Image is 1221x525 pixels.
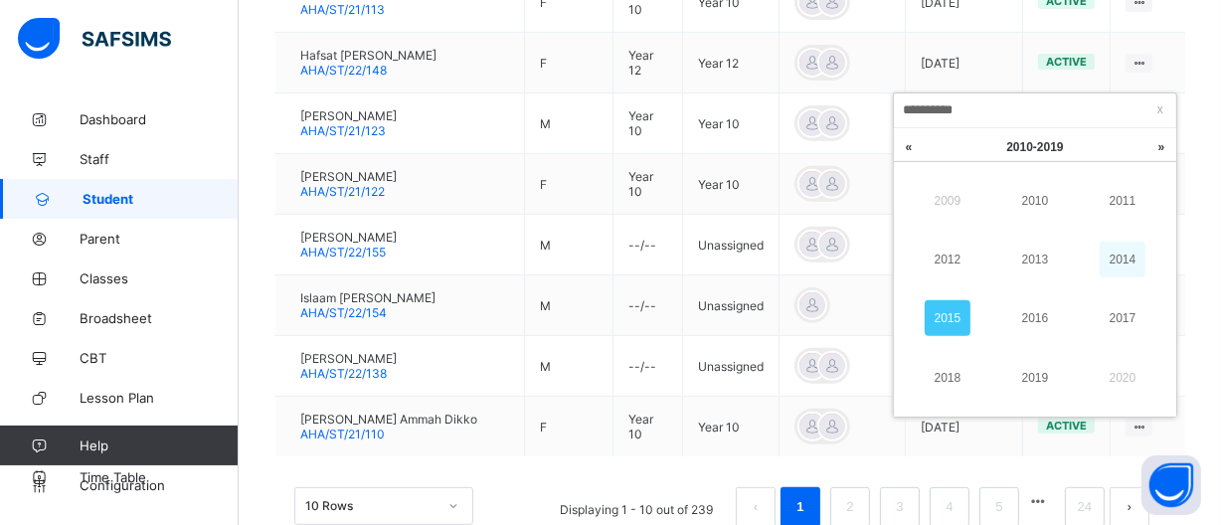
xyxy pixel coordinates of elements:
[612,33,682,93] td: Year 12
[1079,348,1166,407] td: 2020
[612,397,682,457] td: Year 10
[1046,55,1087,69] span: active
[840,494,859,520] a: 2
[1006,140,1063,154] span: 2010 - 2019
[300,108,397,123] span: [PERSON_NAME]
[991,289,1079,348] td: 2016
[683,33,780,93] td: Year 12
[683,154,780,215] td: Year 10
[525,33,613,93] td: F
[80,270,239,286] span: Classes
[894,128,924,166] a: Last decade
[525,93,613,154] td: M
[300,290,436,305] span: Islaam [PERSON_NAME]
[1100,360,1145,396] a: 2020
[904,231,991,289] td: 2012
[305,499,436,514] div: 10 Rows
[1012,360,1058,396] a: 2019
[300,184,385,199] span: AHA/ST/21/122
[612,154,682,215] td: Year 10
[925,360,970,396] a: 2018
[300,230,397,245] span: [PERSON_NAME]
[80,151,239,167] span: Staff
[300,63,387,78] span: AHA/ST/22/148
[925,183,970,219] a: 2009
[525,215,613,275] td: M
[612,275,682,336] td: --/--
[300,2,385,17] span: AHA/ST/21/113
[989,494,1008,520] a: 5
[612,93,682,154] td: Year 10
[1079,231,1166,289] td: 2014
[300,351,397,366] span: [PERSON_NAME]
[683,93,780,154] td: Year 10
[80,310,239,326] span: Broadsheet
[300,123,386,138] span: AHA/ST/21/123
[904,348,991,407] td: 2018
[300,427,385,441] span: AHA/ST/21/110
[1079,171,1166,230] td: 2011
[300,366,387,381] span: AHA/ST/22/138
[1146,128,1176,166] a: Next decade
[525,154,613,215] td: F
[906,33,1023,93] td: [DATE]
[790,494,809,520] a: 1
[1100,242,1145,277] a: 2014
[1100,183,1145,219] a: 2011
[300,245,386,260] span: AHA/ST/22/155
[683,336,780,397] td: Unassigned
[925,300,970,336] a: 2015
[525,275,613,336] td: M
[80,231,239,247] span: Parent
[1012,242,1058,277] a: 2013
[612,336,682,397] td: --/--
[946,128,1125,166] a: 2010-2019
[925,242,970,277] a: 2012
[1072,494,1098,520] a: 24
[904,171,991,230] td: 2009
[1012,300,1058,336] a: 2016
[83,191,239,207] span: Student
[904,289,991,348] td: 2015
[940,494,959,520] a: 4
[80,111,239,127] span: Dashboard
[906,397,1023,457] td: [DATE]
[300,169,397,184] span: [PERSON_NAME]
[1024,487,1052,515] li: 向后 5 页
[1012,183,1058,219] a: 2010
[80,390,239,406] span: Lesson Plan
[683,275,780,336] td: Unassigned
[18,18,171,60] img: safsims
[525,336,613,397] td: M
[991,348,1079,407] td: 2019
[1141,455,1201,515] button: Open asap
[300,305,387,320] span: AHA/ST/22/154
[80,350,239,366] span: CBT
[80,437,238,453] span: Help
[300,412,477,427] span: [PERSON_NAME] Ammah Dikko
[300,48,436,63] span: Hafsat [PERSON_NAME]
[80,477,238,493] span: Configuration
[991,231,1079,289] td: 2013
[612,215,682,275] td: --/--
[890,494,909,520] a: 3
[1046,419,1087,433] span: active
[1079,289,1166,348] td: 2017
[991,171,1079,230] td: 2010
[683,215,780,275] td: Unassigned
[525,397,613,457] td: F
[683,397,780,457] td: Year 10
[1100,300,1145,336] a: 2017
